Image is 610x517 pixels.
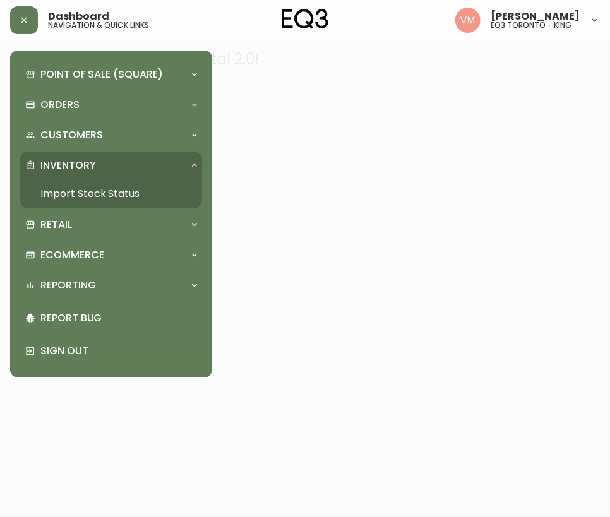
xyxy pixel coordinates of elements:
[282,9,328,29] img: logo
[48,11,109,21] span: Dashboard
[20,121,202,149] div: Customers
[491,11,580,21] span: [PERSON_NAME]
[491,21,571,29] h5: eq3 toronto - king
[48,21,149,29] h5: navigation & quick links
[40,158,96,172] p: Inventory
[40,218,72,232] p: Retail
[40,128,103,142] p: Customers
[455,8,481,33] img: 0f63483a436850f3a2e29d5ab35f16df
[20,302,202,335] div: Report Bug
[40,68,163,81] p: Point of Sale (Square)
[20,91,202,119] div: Orders
[40,278,96,292] p: Reporting
[40,98,80,112] p: Orders
[40,248,104,262] p: Ecommerce
[20,271,202,299] div: Reporting
[20,335,202,367] div: Sign Out
[20,179,202,208] a: Import Stock Status
[20,211,202,239] div: Retail
[20,152,202,179] div: Inventory
[20,241,202,269] div: Ecommerce
[40,311,197,325] p: Report Bug
[40,344,197,358] p: Sign Out
[20,61,202,88] div: Point of Sale (Square)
